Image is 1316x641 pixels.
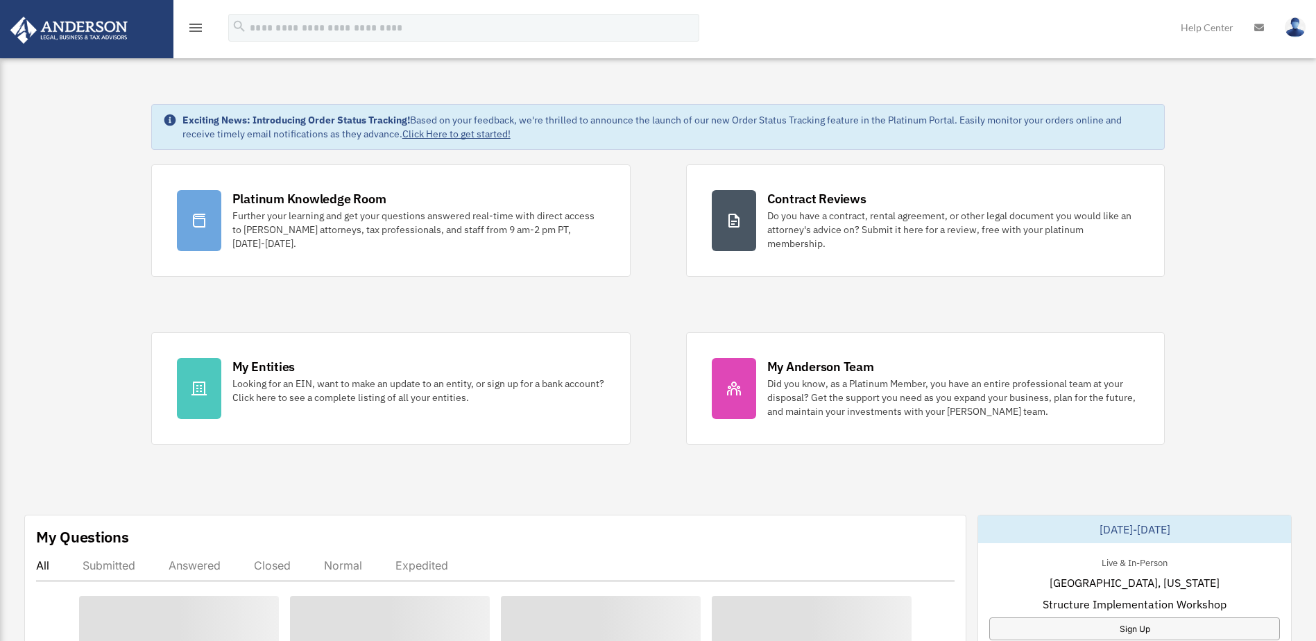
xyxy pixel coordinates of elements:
[182,114,410,126] strong: Exciting News: Introducing Order Status Tracking!
[989,617,1280,640] a: Sign Up
[232,209,605,250] div: Further your learning and get your questions answered real-time with direct access to [PERSON_NAM...
[686,164,1165,277] a: Contract Reviews Do you have a contract, rental agreement, or other legal document you would like...
[686,332,1165,445] a: My Anderson Team Did you know, as a Platinum Member, you have an entire professional team at your...
[151,164,631,277] a: Platinum Knowledge Room Further your learning and get your questions answered real-time with dire...
[767,209,1140,250] div: Do you have a contract, rental agreement, or other legal document you would like an attorney's ad...
[402,128,511,140] a: Click Here to get started!
[1091,554,1179,569] div: Live & In-Person
[767,190,866,207] div: Contract Reviews
[767,358,874,375] div: My Anderson Team
[36,527,129,547] div: My Questions
[1043,596,1227,613] span: Structure Implementation Workshop
[324,558,362,572] div: Normal
[232,190,386,207] div: Platinum Knowledge Room
[36,558,49,572] div: All
[1285,17,1306,37] img: User Pic
[1050,574,1220,591] span: [GEOGRAPHIC_DATA], [US_STATE]
[6,17,132,44] img: Anderson Advisors Platinum Portal
[232,19,247,34] i: search
[187,19,204,36] i: menu
[232,358,295,375] div: My Entities
[187,24,204,36] a: menu
[254,558,291,572] div: Closed
[232,377,605,404] div: Looking for an EIN, want to make an update to an entity, or sign up for a bank account? Click her...
[182,113,1154,141] div: Based on your feedback, we're thrilled to announce the launch of our new Order Status Tracking fe...
[767,377,1140,418] div: Did you know, as a Platinum Member, you have an entire professional team at your disposal? Get th...
[151,332,631,445] a: My Entities Looking for an EIN, want to make an update to an entity, or sign up for a bank accoun...
[83,558,135,572] div: Submitted
[395,558,448,572] div: Expedited
[169,558,221,572] div: Answered
[978,515,1291,543] div: [DATE]-[DATE]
